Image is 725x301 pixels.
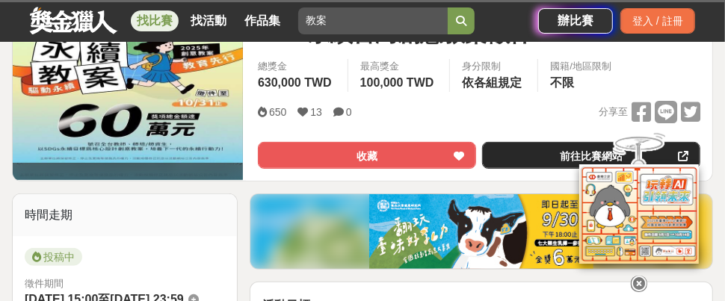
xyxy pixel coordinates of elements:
img: d2146d9a-e6f6-4337-9592-8cefde37ba6b.png [579,156,699,255]
span: 13 [310,106,322,118]
button: 收藏 [258,142,476,169]
div: 國籍/地區限制 [550,59,611,74]
a: 辦比賽 [538,8,613,34]
input: 全球自行車設計比賽 [298,7,448,34]
a: 找活動 [185,10,232,31]
span: 投稿中 [25,248,82,266]
span: 徵件期間 [25,278,64,289]
a: 找比賽 [131,10,179,31]
img: Cover Image [13,21,243,163]
div: 登入 / 註冊 [620,8,695,34]
span: 100,000 TWD [360,76,434,89]
span: 最高獎金 [360,59,438,74]
a: 前往比賽網站 [482,142,700,169]
div: 身分限制 [462,59,525,74]
span: 630,000 TWD [258,76,332,89]
span: 650 [269,106,286,118]
span: 依各組規定 [462,76,522,89]
span: 分享至 [599,101,628,123]
span: 總獎金 [258,59,336,74]
span: 不限 [550,76,574,89]
div: 時間走期 [13,194,237,236]
img: 7b6cf212-c677-421d-84b6-9f9188593924.jpg [369,194,593,269]
span: 0 [346,106,352,118]
a: 作品集 [238,10,286,31]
